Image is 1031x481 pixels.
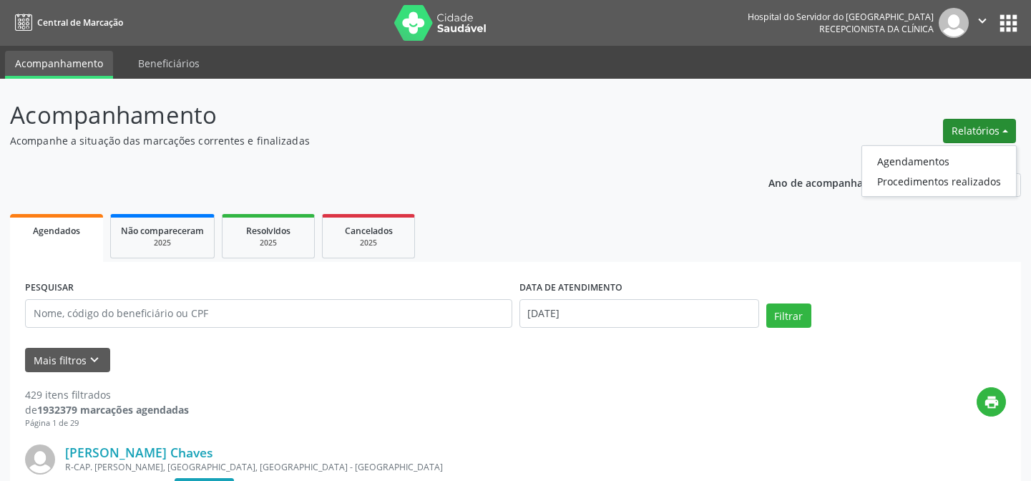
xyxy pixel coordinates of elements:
a: Procedimentos realizados [862,171,1016,191]
button: Relatórios [943,119,1016,143]
div: 429 itens filtrados [25,387,189,402]
p: Acompanhe a situação das marcações correntes e finalizadas [10,133,718,148]
button: Mais filtroskeyboard_arrow_down [25,348,110,373]
button: apps [996,11,1021,36]
i: print [984,394,1000,410]
img: img [939,8,969,38]
a: [PERSON_NAME] Chaves [65,444,213,460]
div: R-CAP. [PERSON_NAME], [GEOGRAPHIC_DATA], [GEOGRAPHIC_DATA] - [GEOGRAPHIC_DATA] [65,461,791,473]
a: Acompanhamento [5,51,113,79]
div: Hospital do Servidor do [GEOGRAPHIC_DATA] [748,11,934,23]
p: Acompanhamento [10,97,718,133]
button: Filtrar [766,303,811,328]
div: 2025 [121,238,204,248]
button: print [977,387,1006,417]
img: img [25,444,55,475]
strong: 1932379 marcações agendadas [37,403,189,417]
ul: Relatórios [861,145,1017,197]
i:  [974,13,990,29]
a: Central de Marcação [10,11,123,34]
span: Resolvidos [246,225,290,237]
div: 2025 [333,238,404,248]
span: Agendados [33,225,80,237]
span: Não compareceram [121,225,204,237]
div: de [25,402,189,417]
p: Ano de acompanhamento [768,173,895,191]
span: Cancelados [345,225,393,237]
div: Página 1 de 29 [25,417,189,429]
input: Selecione um intervalo [519,299,759,328]
div: 2025 [233,238,304,248]
a: Beneficiários [128,51,210,76]
i: keyboard_arrow_down [87,352,102,368]
span: Central de Marcação [37,16,123,29]
button:  [969,8,996,38]
span: Recepcionista da clínica [819,23,934,35]
input: Nome, código do beneficiário ou CPF [25,299,512,328]
label: PESQUISAR [25,277,74,299]
label: DATA DE ATENDIMENTO [519,277,622,299]
a: Agendamentos [862,151,1016,171]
